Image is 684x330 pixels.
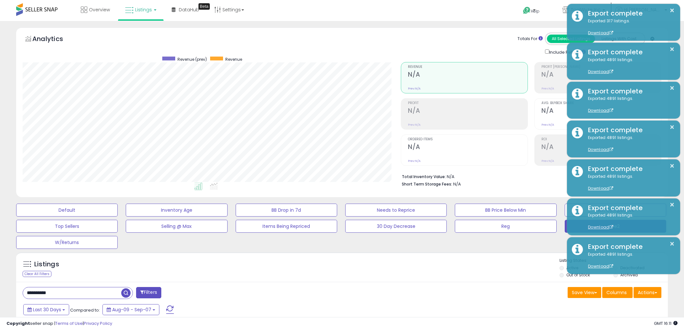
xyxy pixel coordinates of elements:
button: Inventory Age [126,204,227,217]
div: Clear All Filters [23,271,51,277]
div: Export complete [583,87,675,96]
div: Exported 4891 listings. [583,57,675,75]
button: Selling @ Max [126,220,227,233]
a: Download [588,224,613,230]
div: Exported 4891 listings. [583,174,675,192]
button: Reg [455,220,556,233]
div: Exported 4891 listings. [583,251,675,270]
h2: N/A [408,143,528,152]
div: Export complete [583,242,675,251]
div: Exported 4891 listings. [583,212,675,230]
button: Items Being Repriced [236,220,337,233]
small: Prev: N/A [408,159,421,163]
div: Exported 4891 listings. [583,96,675,114]
button: Default [16,204,118,217]
label: Active [566,265,578,271]
small: Prev: N/A [541,159,554,163]
button: × [669,240,675,248]
a: Download [588,147,613,152]
div: Export complete [583,48,675,57]
button: W/Returns [16,236,118,249]
small: Prev: N/A [541,123,554,127]
span: ROI [541,138,661,141]
a: Download [588,69,613,74]
div: Export complete [583,9,675,18]
small: Prev: N/A [408,87,421,90]
button: Columns [602,287,633,298]
a: Download [588,30,613,36]
button: Last 30 Days [23,304,69,315]
span: Profit [408,101,528,105]
button: All Selected Listings [547,35,595,43]
span: Aug-09 - Sep-07 [112,306,151,313]
label: Out of Stock [566,272,590,278]
button: De2 [565,220,666,233]
span: Columns [606,289,627,296]
small: Prev: N/A [408,123,421,127]
button: BB Drop in 7d [236,204,337,217]
h2: N/A [541,143,661,152]
strong: Copyright [6,320,30,326]
span: Profit [PERSON_NAME] [541,65,661,69]
span: Revenue (prev) [177,57,207,62]
span: Avg. Buybox Share [541,101,661,105]
button: × [669,123,675,131]
a: Terms of Use [55,320,83,326]
span: DataHub [179,6,199,13]
div: Include Returns [540,48,593,56]
button: Non Competitive [565,204,666,217]
button: × [669,201,675,209]
p: Listing States: [560,258,668,264]
div: Totals For [518,36,543,42]
span: 2025-10-8 16:11 GMT [654,320,678,326]
button: BB Price Below Min [455,204,556,217]
label: Archived [620,272,638,278]
h2: N/A [408,71,528,80]
button: × [669,162,675,170]
i: Get Help [523,6,531,15]
button: Filters [136,287,161,298]
a: Download [588,186,613,191]
span: N/A [453,181,461,187]
button: Save View [568,287,601,298]
span: Ordered Items [408,138,528,141]
li: N/A [402,172,657,180]
div: Export complete [583,203,675,213]
h5: Analytics [32,34,76,45]
a: Privacy Policy [84,320,112,326]
div: seller snap | | [6,321,112,327]
span: Revenue [225,57,242,62]
h5: Listings [34,260,59,269]
button: Aug-09 - Sep-07 [102,304,159,315]
span: Revenue [408,65,528,69]
div: Export complete [583,164,675,174]
button: Needs to Reprice [345,204,447,217]
a: Download [588,108,613,113]
span: Last 30 Days [33,306,61,313]
button: Top Sellers [16,220,118,233]
b: Total Inventory Value: [402,174,446,179]
button: × [669,45,675,53]
span: Overview [89,6,110,13]
h2: N/A [541,107,661,116]
h2: N/A [541,71,661,80]
button: 30 Day Decrease [345,220,447,233]
div: Exported 4891 listings. [583,135,675,153]
small: Prev: N/A [541,87,554,90]
span: Compared to: [70,307,100,313]
b: Short Term Storage Fees: [402,181,452,187]
button: Actions [634,287,661,298]
button: × [669,84,675,92]
span: Help [531,8,540,14]
div: Exported 317 listings. [583,18,675,36]
a: Download [588,263,613,269]
a: Help [518,2,552,21]
div: Export complete [583,125,675,135]
button: × [669,6,675,15]
h2: N/A [408,107,528,116]
div: Tooltip anchor [198,3,210,10]
span: Listings [135,6,152,13]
